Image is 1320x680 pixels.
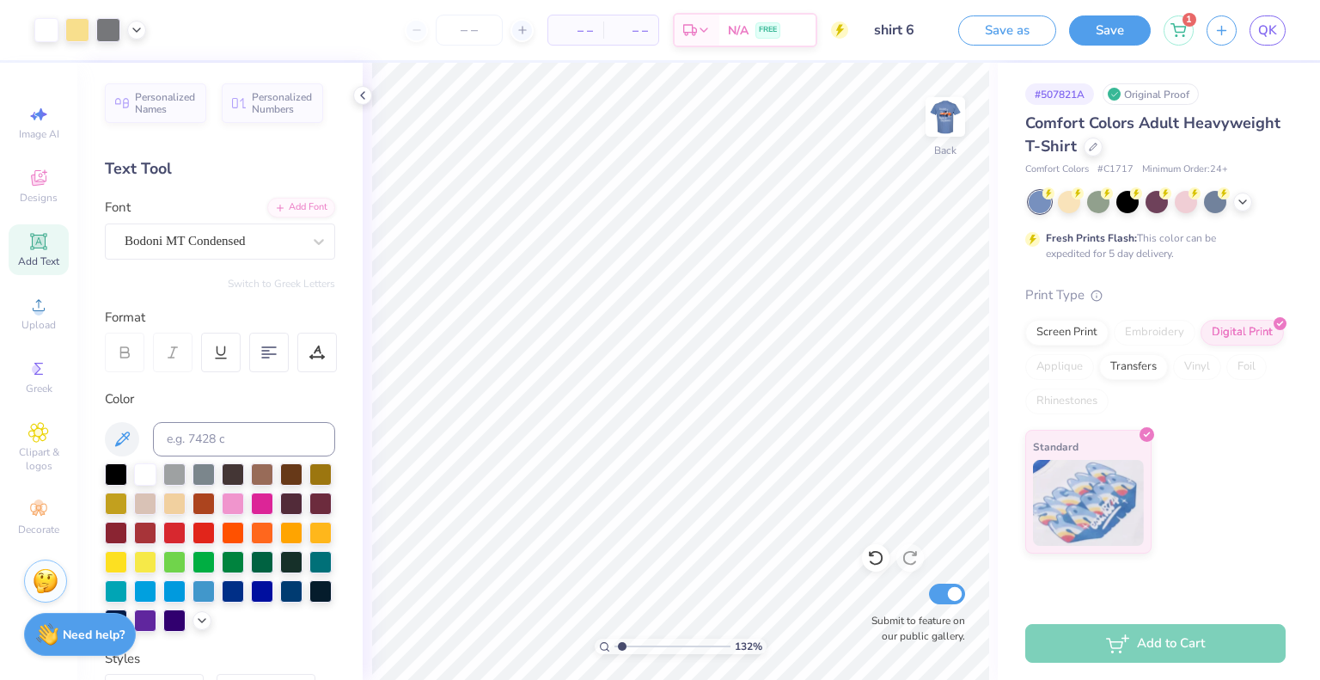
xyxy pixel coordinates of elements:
[19,127,59,141] span: Image AI
[105,157,335,181] div: Text Tool
[63,627,125,643] strong: Need help?
[1250,15,1286,46] a: QK
[105,308,337,328] div: Format
[1097,162,1134,177] span: # C1717
[1069,15,1151,46] button: Save
[1099,354,1168,380] div: Transfers
[728,21,749,40] span: N/A
[1226,354,1267,380] div: Foil
[1201,320,1284,346] div: Digital Print
[26,382,52,395] span: Greek
[1025,83,1094,105] div: # 507821A
[1025,162,1089,177] span: Comfort Colors
[18,254,59,268] span: Add Text
[614,21,648,40] span: – –
[9,445,69,473] span: Clipart & logos
[21,318,56,332] span: Upload
[105,198,131,217] label: Font
[1142,162,1228,177] span: Minimum Order: 24 +
[228,277,335,291] button: Switch to Greek Letters
[1173,354,1221,380] div: Vinyl
[20,191,58,205] span: Designs
[135,91,196,115] span: Personalized Names
[1025,389,1109,414] div: Rhinestones
[958,15,1056,46] button: Save as
[105,389,335,409] div: Color
[105,649,335,669] div: Styles
[1103,83,1199,105] div: Original Proof
[1025,320,1109,346] div: Screen Print
[436,15,503,46] input: – –
[862,613,965,644] label: Submit to feature on our public gallery.
[1033,460,1144,546] img: Standard
[1114,320,1195,346] div: Embroidery
[1258,21,1277,40] span: QK
[1025,285,1286,305] div: Print Type
[759,24,777,36] span: FREE
[1033,438,1079,456] span: Standard
[559,21,593,40] span: – –
[928,100,962,134] img: Back
[153,422,335,456] input: e.g. 7428 c
[267,198,335,217] div: Add Font
[1025,354,1094,380] div: Applique
[1025,113,1280,156] span: Comfort Colors Adult Heavyweight T-Shirt
[252,91,313,115] span: Personalized Numbers
[1182,13,1196,27] span: 1
[1046,231,1137,245] strong: Fresh Prints Flash:
[735,639,762,654] span: 132 %
[18,523,59,536] span: Decorate
[934,143,956,158] div: Back
[861,13,945,47] input: Untitled Design
[1046,230,1257,261] div: This color can be expedited for 5 day delivery.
